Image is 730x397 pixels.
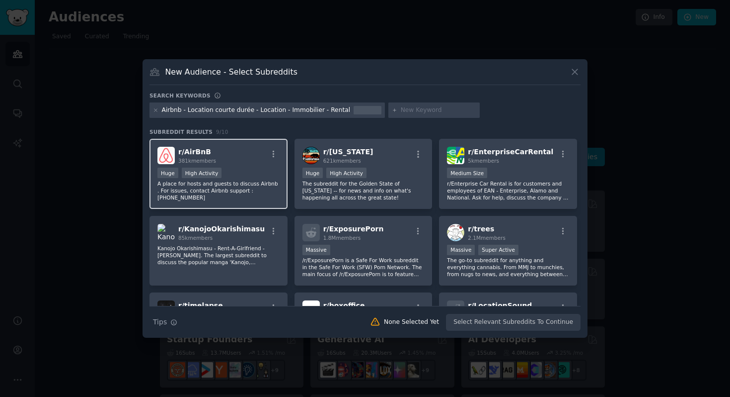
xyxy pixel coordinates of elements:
[178,301,223,309] span: r/ timelapse
[302,257,425,278] p: /r/ExposurePorn is a Safe For Work subreddit in the Safe For Work (SFW) Porn Network. The main fo...
[302,168,323,178] div: Huge
[323,301,365,309] span: r/ boxoffice
[468,225,494,233] span: r/ trees
[478,245,518,255] div: Super Active
[178,148,211,156] span: r/ AirBnB
[162,106,351,115] div: Airbnb - Location courte durée - Location - Immobilier - Rental
[468,148,553,156] span: r/ EnterpriseCarRental
[323,148,373,156] span: r/ [US_STATE]
[149,92,211,99] h3: Search keywords
[468,301,532,309] span: r/ LocationSound
[216,129,228,135] span: 9 / 10
[447,224,464,241] img: trees
[447,257,569,278] p: The go-to subreddit for anything and everything cannabis. From MMJ to munchies, from nugs to news...
[153,317,167,327] span: Tips
[302,180,425,201] p: The subreddit for the Golden State of [US_STATE] -- for news and info on what's happening all acr...
[302,245,330,255] div: Massive
[178,158,216,164] span: 381k members
[157,147,175,164] img: AirBnB
[165,67,297,77] h3: New Audience - Select Subreddits
[157,245,280,266] p: Kanojo Okarishimasu - Rent-A-Girlfriend - [PERSON_NAME]. The largest subreddit to discuss the pop...
[157,300,175,318] img: timelapse
[326,168,366,178] div: High Activity
[157,224,175,241] img: KanojoOkarishimasu
[468,235,506,241] span: 2.1M members
[447,147,464,164] img: EnterpriseCarRental
[178,225,265,233] span: r/ KanojoOkarishimasu
[182,168,222,178] div: High Activity
[447,180,569,201] p: r/Enterprise Car Rental is for customers and employees of EAN - Enterprise, Alamo and National. A...
[447,168,487,178] div: Medium Size
[178,235,213,241] span: 85k members
[323,158,361,164] span: 621k members
[323,225,384,233] span: r/ ExposurePorn
[401,106,476,115] input: New Keyword
[149,128,213,135] span: Subreddit Results
[157,180,280,201] p: A place for hosts and guests to discuss Airbnb . For issues, contact Airbnb support : [PHONE_NUMBER]
[302,300,320,318] img: boxoffice
[384,318,439,327] div: None Selected Yet
[149,313,181,331] button: Tips
[447,245,475,255] div: Massive
[302,147,320,164] img: California
[157,168,178,178] div: Huge
[323,235,361,241] span: 1.8M members
[468,158,499,164] span: 5k members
